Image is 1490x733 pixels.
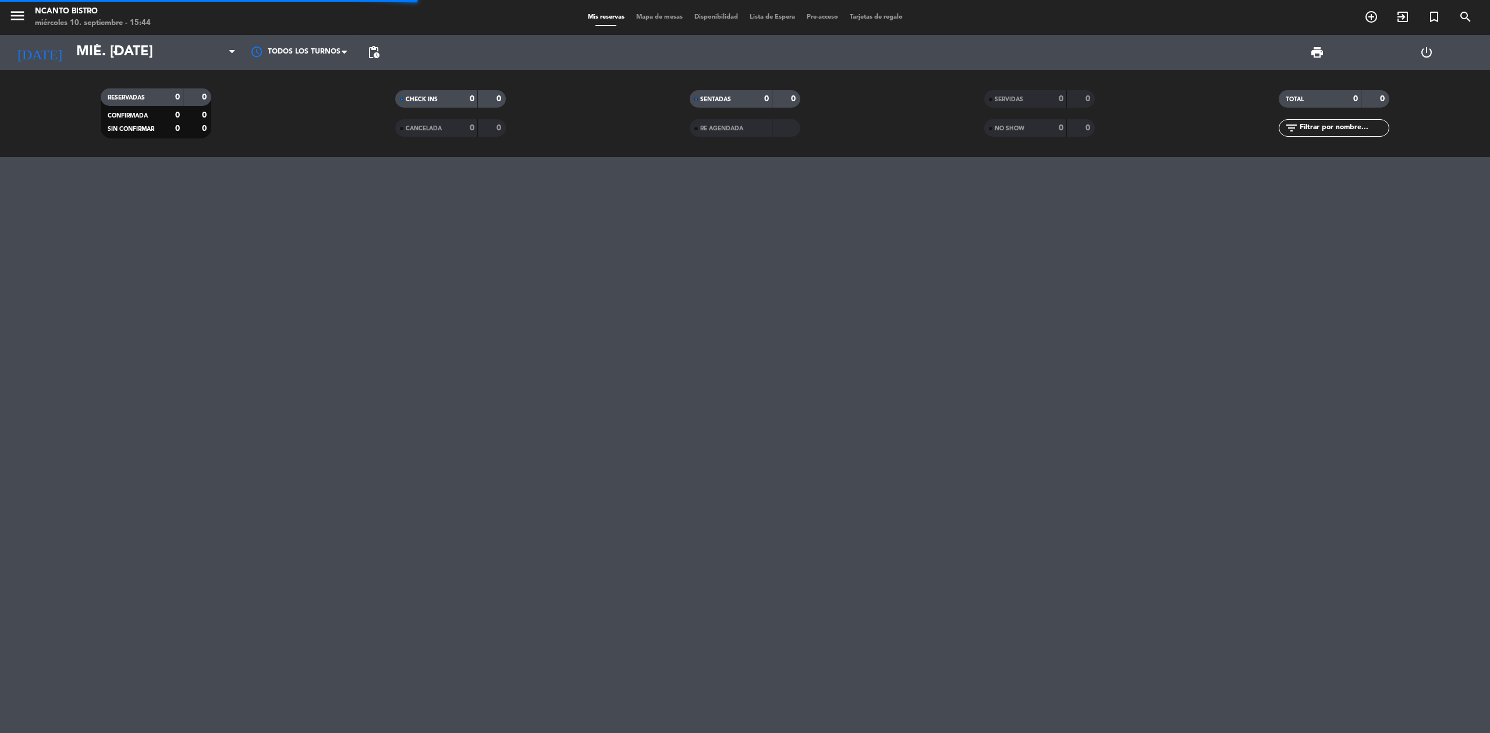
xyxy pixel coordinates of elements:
strong: 0 [496,124,503,132]
i: [DATE] [9,40,70,65]
i: turned_in_not [1427,10,1441,24]
strong: 0 [496,95,503,103]
span: SERVIDAS [995,97,1023,102]
span: Pre-acceso [801,14,844,20]
span: Mapa de mesas [630,14,689,20]
span: Tarjetas de regalo [844,14,909,20]
input: Filtrar por nombre... [1299,122,1389,134]
i: add_circle_outline [1364,10,1378,24]
strong: 0 [1059,124,1063,132]
i: filter_list [1285,121,1299,135]
strong: 0 [202,111,209,119]
strong: 0 [1353,95,1358,103]
strong: 0 [175,111,180,119]
i: power_settings_new [1420,45,1434,59]
span: NO SHOW [995,126,1024,131]
strong: 0 [1085,95,1092,103]
strong: 0 [470,124,474,132]
button: menu [9,7,26,29]
span: print [1310,45,1324,59]
div: miércoles 10. septiembre - 15:44 [35,17,151,29]
span: TOTAL [1286,97,1304,102]
span: SIN CONFIRMAR [108,126,154,132]
span: CONFIRMADA [108,113,148,119]
span: SENTADAS [700,97,731,102]
strong: 0 [1059,95,1063,103]
span: Disponibilidad [689,14,744,20]
strong: 0 [1380,95,1387,103]
div: Ncanto Bistro [35,6,151,17]
i: search [1459,10,1473,24]
strong: 0 [764,95,769,103]
span: CHECK INS [406,97,438,102]
span: CANCELADA [406,126,442,131]
strong: 0 [202,124,209,133]
span: Mis reservas [582,14,630,20]
strong: 0 [175,124,180,133]
span: RESERVADAS [108,95,145,101]
strong: 0 [791,95,798,103]
strong: 0 [202,93,209,101]
strong: 0 [1085,124,1092,132]
strong: 0 [175,93,180,101]
i: menu [9,7,26,24]
i: exit_to_app [1396,10,1410,24]
i: arrow_drop_down [108,45,122,59]
strong: 0 [470,95,474,103]
span: pending_actions [367,45,381,59]
div: LOG OUT [1372,35,1481,70]
span: RE AGENDADA [700,126,743,131]
span: Lista de Espera [744,14,801,20]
